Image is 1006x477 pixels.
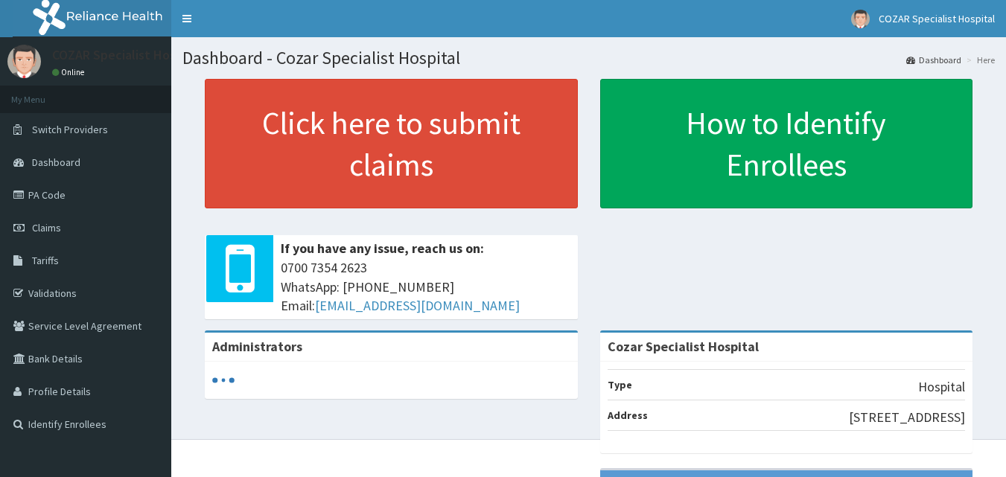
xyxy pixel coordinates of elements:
[212,338,302,355] b: Administrators
[32,221,61,234] span: Claims
[608,338,759,355] strong: Cozar Specialist Hospital
[205,79,578,208] a: Click here to submit claims
[32,254,59,267] span: Tariffs
[32,123,108,136] span: Switch Providers
[315,297,520,314] a: [EMAIL_ADDRESS][DOMAIN_NAME]
[851,10,870,28] img: User Image
[600,79,973,208] a: How to Identify Enrollees
[52,48,203,62] p: COZAR Specialist Hospital
[182,48,995,68] h1: Dashboard - Cozar Specialist Hospital
[7,45,41,78] img: User Image
[32,156,80,169] span: Dashboard
[918,377,965,397] p: Hospital
[963,54,995,66] li: Here
[608,378,632,391] b: Type
[212,369,235,391] svg: audio-loading
[849,408,965,427] p: [STREET_ADDRESS]
[281,258,570,316] span: 0700 7354 2623 WhatsApp: [PHONE_NUMBER] Email:
[52,67,88,77] a: Online
[906,54,961,66] a: Dashboard
[281,240,484,257] b: If you have any issue, reach us on:
[608,409,648,422] b: Address
[879,12,995,25] span: COZAR Specialist Hospital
